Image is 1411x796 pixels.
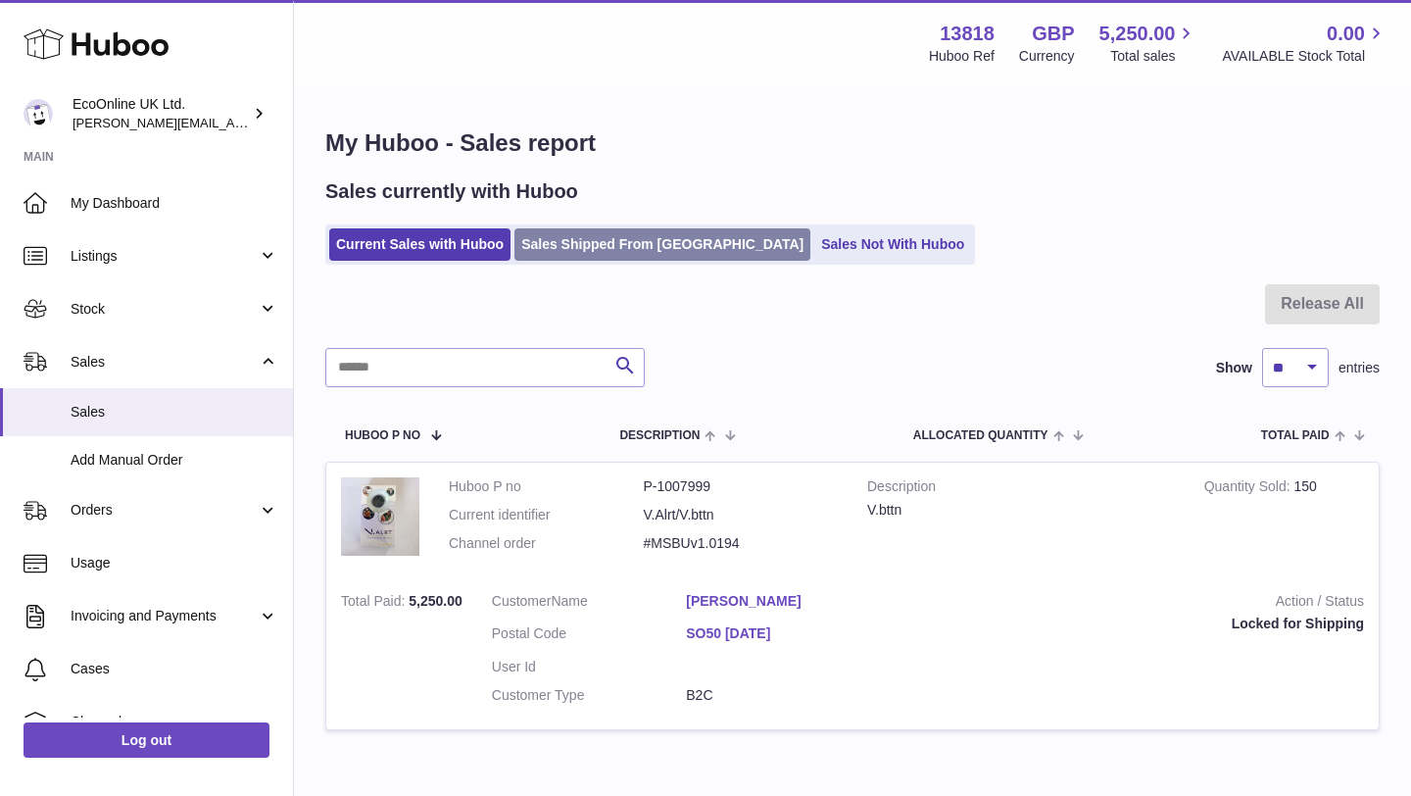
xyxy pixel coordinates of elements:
[492,686,687,705] dt: Customer Type
[492,593,552,609] span: Customer
[867,501,1175,520] div: V.bttn
[71,660,278,678] span: Cases
[71,300,258,319] span: Stock
[71,501,258,520] span: Orders
[644,506,839,524] dd: V.Alrt/V.bttn
[1327,21,1365,47] span: 0.00
[492,592,687,616] dt: Name
[73,115,498,130] span: [PERSON_NAME][EMAIL_ADDRESS][PERSON_NAME][DOMAIN_NAME]
[1099,21,1198,66] a: 5,250.00 Total sales
[1190,463,1379,577] td: 150
[1110,47,1197,66] span: Total sales
[686,686,881,705] dd: B2C
[514,228,810,261] a: Sales Shipped From [GEOGRAPHIC_DATA]
[686,624,881,643] a: SO50 [DATE]
[345,429,420,442] span: Huboo P no
[1338,359,1380,377] span: entries
[71,194,278,213] span: My Dashboard
[1019,47,1075,66] div: Currency
[492,624,687,648] dt: Postal Code
[71,554,278,572] span: Usage
[940,21,995,47] strong: 13818
[1099,21,1176,47] span: 5,250.00
[644,534,839,553] dd: #MSBUv1.0194
[1222,21,1387,66] a: 0.00 AVAILABLE Stock Total
[913,429,1048,442] span: ALLOCATED Quantity
[1204,478,1294,499] strong: Quantity Sold
[24,722,269,758] a: Log out
[1222,47,1387,66] span: AVAILABLE Stock Total
[619,429,700,442] span: Description
[71,247,258,266] span: Listings
[449,506,644,524] dt: Current identifier
[71,353,258,372] span: Sales
[71,607,258,625] span: Invoicing and Payments
[71,403,278,422] span: Sales
[73,95,249,132] div: EcoOnline UK Ltd.
[1216,359,1252,377] label: Show
[341,593,409,614] strong: Total Paid
[24,99,53,128] img: alex.doherty@ecoonline.com
[910,592,1364,616] strong: Action / Status
[329,228,511,261] a: Current Sales with Huboo
[492,658,687,676] dt: User Id
[867,477,1175,501] strong: Description
[1261,429,1330,442] span: Total paid
[1032,21,1074,47] strong: GBP
[71,451,278,470] span: Add Manual Order
[686,592,881,611] a: [PERSON_NAME]
[929,47,995,66] div: Huboo Ref
[325,127,1380,159] h1: My Huboo - Sales report
[449,477,644,496] dt: Huboo P no
[814,228,971,261] a: Sales Not With Huboo
[644,477,839,496] dd: P-1007999
[325,178,578,205] h2: Sales currently with Huboo
[71,713,278,731] span: Channels
[449,534,644,553] dt: Channel order
[341,477,419,556] img: 1724762684.jpg
[910,615,1364,633] div: Locked for Shipping
[409,593,462,609] span: 5,250.00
